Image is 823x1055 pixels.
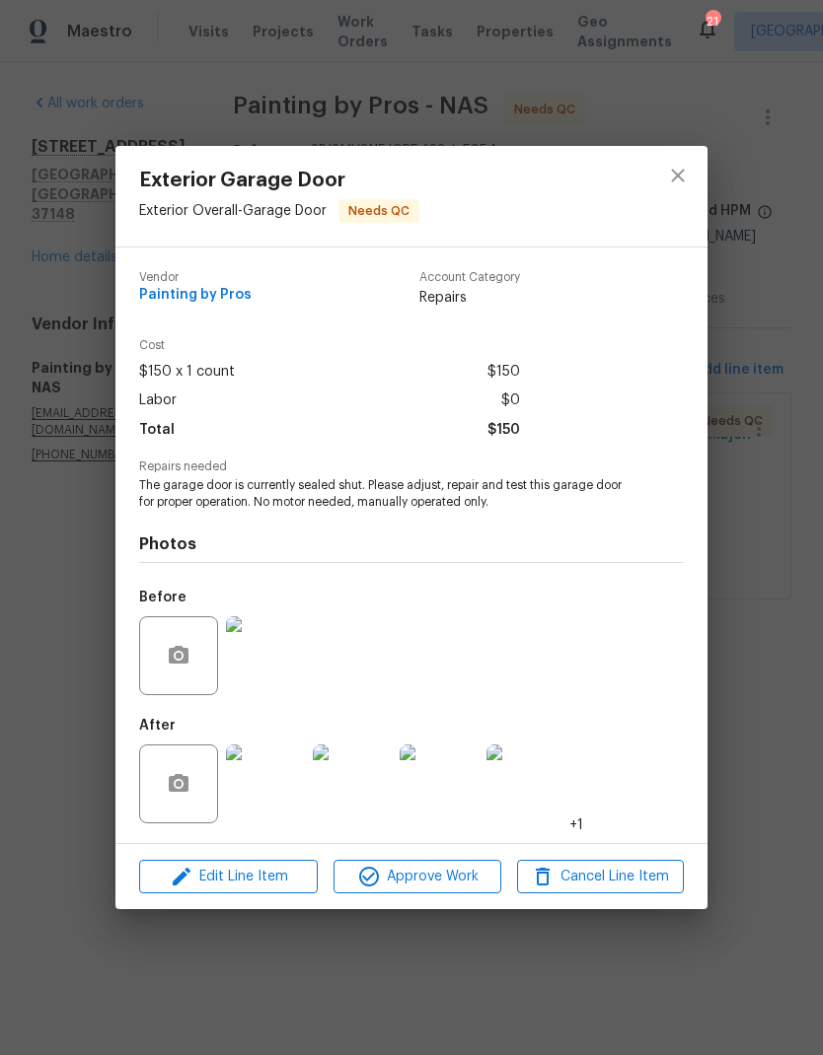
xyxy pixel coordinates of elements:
span: Approve Work [339,865,494,889]
span: Labor [139,387,177,415]
button: close [654,152,702,199]
span: Repairs [419,288,520,308]
span: $150 [487,416,520,445]
h5: After [139,719,176,733]
span: Cost [139,339,520,352]
span: +1 [569,815,583,835]
span: $150 x 1 count [139,358,235,387]
span: Vendor [139,271,252,284]
span: Exterior Garage Door [139,170,419,191]
span: $150 [487,358,520,387]
h4: Photos [139,534,684,554]
span: Account Category [419,271,520,284]
div: 21 [706,12,719,32]
span: Painting by Pros [139,288,252,303]
button: Edit Line Item [139,860,318,894]
span: Exterior Overall - Garage Door [139,204,327,218]
span: $0 [501,387,520,415]
button: Approve Work [334,860,500,894]
h5: Before [139,591,187,604]
span: Needs QC [340,201,417,221]
span: Edit Line Item [145,865,312,889]
span: Total [139,416,175,445]
span: Cancel Line Item [523,865,678,889]
span: Repairs needed [139,460,684,473]
button: Cancel Line Item [517,860,684,894]
span: The garage door is currently sealed shut. Please adjust, repair and test this garage door for pro... [139,477,630,511]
